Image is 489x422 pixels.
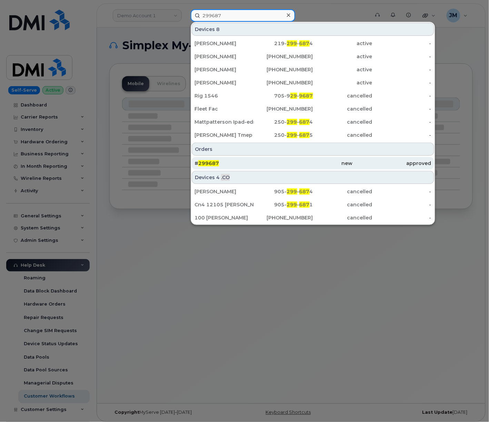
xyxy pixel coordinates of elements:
[194,160,273,167] div: #
[216,26,220,33] span: 8
[192,157,434,169] a: #299687newapproved
[254,119,313,125] div: 250- - 4
[372,119,431,125] div: -
[194,188,254,195] div: [PERSON_NAME]
[254,105,313,112] div: [PHONE_NUMBER]
[192,171,434,184] div: Devices
[194,40,254,47] div: [PERSON_NAME]
[192,50,434,63] a: [PERSON_NAME][PHONE_NUMBER]active-
[254,188,313,195] div: 905- - 4
[194,132,254,138] div: [PERSON_NAME] Tmep
[299,202,310,208] span: 687
[299,132,310,138] span: 687
[372,66,431,73] div: -
[192,116,434,128] a: Mattpatterson Ipad-edme250-299-6874cancelled-
[287,40,297,47] span: 299
[313,188,372,195] div: cancelled
[352,160,431,167] div: approved
[372,40,431,47] div: -
[313,132,372,138] div: cancelled
[313,66,372,73] div: active
[194,79,254,86] div: [PERSON_NAME]
[192,76,434,89] a: [PERSON_NAME][PHONE_NUMBER]active-
[192,212,434,224] a: 100 [PERSON_NAME][PHONE_NUMBER]cancelled-
[287,188,297,195] span: 299
[254,53,313,60] div: [PHONE_NUMBER]
[221,174,230,181] span: .CO
[192,63,434,76] a: [PERSON_NAME][PHONE_NUMBER]active-
[299,188,310,195] span: 687
[313,201,372,208] div: cancelled
[194,105,254,112] div: Fleet Fac
[194,119,254,125] div: Mattpatterson Ipad-edme
[372,53,431,60] div: -
[192,90,434,102] a: Rig 1546705-929-9687cancelled-
[299,40,310,47] span: 687
[198,160,219,166] span: 299687
[287,119,297,125] span: 299
[254,79,313,86] div: [PHONE_NUMBER]
[299,119,310,125] span: 687
[299,93,313,99] span: 9687
[254,201,313,208] div: 905- - 1
[372,188,431,195] div: -
[313,105,372,112] div: cancelled
[313,79,372,86] div: active
[192,143,434,156] div: Orders
[372,214,431,221] div: -
[192,198,434,211] a: Cn4 12105 [PERSON_NAME]905-299-6871cancelled-
[254,40,313,47] div: 219- - 4
[216,174,220,181] span: 4
[194,92,254,99] div: Rig 1546
[194,214,254,221] div: 100 [PERSON_NAME]
[290,93,297,99] span: 29
[254,214,313,221] div: [PHONE_NUMBER]
[192,103,434,115] a: Fleet Fac[PHONE_NUMBER]cancelled-
[372,92,431,99] div: -
[192,129,434,141] a: [PERSON_NAME] Tmep250-299-6875cancelled-
[372,105,431,112] div: -
[313,92,372,99] div: cancelled
[273,160,352,167] div: new
[287,202,297,208] span: 299
[254,132,313,138] div: 250- - 5
[313,214,372,221] div: cancelled
[372,79,431,86] div: -
[254,92,313,99] div: 705-9 -
[194,66,254,73] div: [PERSON_NAME]
[194,53,254,60] div: [PERSON_NAME]
[313,119,372,125] div: cancelled
[287,132,297,138] span: 299
[372,201,431,208] div: -
[192,23,434,36] div: Devices
[192,37,434,50] a: [PERSON_NAME]219-299-6874active-
[192,185,434,198] a: [PERSON_NAME]905-299-6874cancelled-
[313,53,372,60] div: active
[372,132,431,138] div: -
[313,40,372,47] div: active
[254,66,313,73] div: [PHONE_NUMBER]
[194,201,254,208] div: Cn4 12105 [PERSON_NAME]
